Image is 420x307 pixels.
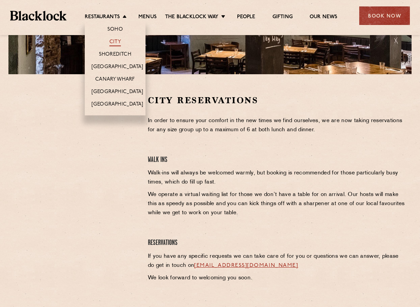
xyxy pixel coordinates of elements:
[148,190,407,218] p: We operate a virtual waiting list for those we don’t have a table for on arrival. Our hosts will ...
[138,14,157,21] a: Menus
[272,14,293,21] a: Gifting
[148,169,407,187] p: Walk-ins will always be welcomed warmly, but booking is recommended for those particularly busy t...
[109,39,121,46] a: City
[148,94,407,106] h2: City Reservations
[194,263,298,268] a: [EMAIL_ADDRESS][DOMAIN_NAME]
[359,6,410,25] div: Book Now
[148,252,407,270] p: If you have any specific requests we can take care of for you or questions we can answer, please ...
[107,26,123,34] a: Soho
[95,76,135,84] a: Canary Wharf
[99,51,131,59] a: Shoreditch
[148,156,407,165] h4: Walk Ins
[91,64,143,71] a: [GEOGRAPHIC_DATA]
[237,14,255,21] a: People
[148,239,407,248] h4: Reservations
[310,14,338,21] a: Our News
[165,14,218,21] a: The Blacklock Way
[91,101,143,109] a: [GEOGRAPHIC_DATA]
[91,89,143,96] a: [GEOGRAPHIC_DATA]
[148,116,407,135] p: In order to ensure your comfort in the new times we find ourselves, we are now taking reservation...
[38,94,113,196] iframe: OpenTable make booking widget
[10,11,67,20] img: BL_Textured_Logo-footer-cropped.svg
[85,14,120,21] a: Restaurants
[148,274,407,283] p: We look forward to welcoming you soon.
